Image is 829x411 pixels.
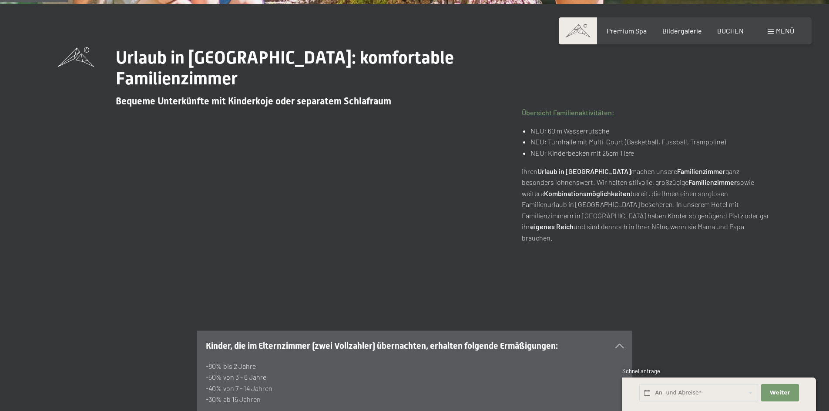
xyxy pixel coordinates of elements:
[530,222,574,231] strong: eigenes Reich
[530,125,771,137] li: NEU: 60 m Wasserrutsche
[770,389,790,397] span: Weiter
[544,189,631,197] strong: Kombinationsmöglichkeiten
[522,108,614,117] a: Übersicht Familienaktivitäten:
[206,361,624,405] p: -80% bis 2 Jahre -50% von 3 - 6 Jahre -40% von 7 - 14 Jahren -30% ab 15 Jahren
[761,384,799,402] button: Weiter
[530,136,771,147] li: NEU: Turnhalle mit Multi-Court (Basketball, Fussball, Trampoline)
[206,341,558,351] span: Kinder, die im Elternzimmer (zwei Vollzahler) übernachten, erhalten folgende Ermäßigungen:
[622,368,660,374] span: Schnellanfrage
[717,27,744,35] a: BUCHEN
[116,47,454,89] span: Urlaub in [GEOGRAPHIC_DATA]: komfortable Familienzimmer
[776,27,794,35] span: Menü
[688,178,737,186] strong: Familienzimmer
[522,166,772,244] p: Ihren machen unsere ganz besonders lohnenswert. Wir halten stilvolle, großzügige sowie weitere be...
[607,27,647,35] a: Premium Spa
[537,167,631,175] strong: Urlaub in [GEOGRAPHIC_DATA]
[662,27,702,35] a: Bildergalerie
[530,147,771,159] li: NEU: Kinderbecken mit 25cm Tiefe
[677,167,725,175] strong: Familienzimmer
[116,96,391,107] span: Bequeme Unterkünfte mit Kinderkoje oder separatem Schlafraum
